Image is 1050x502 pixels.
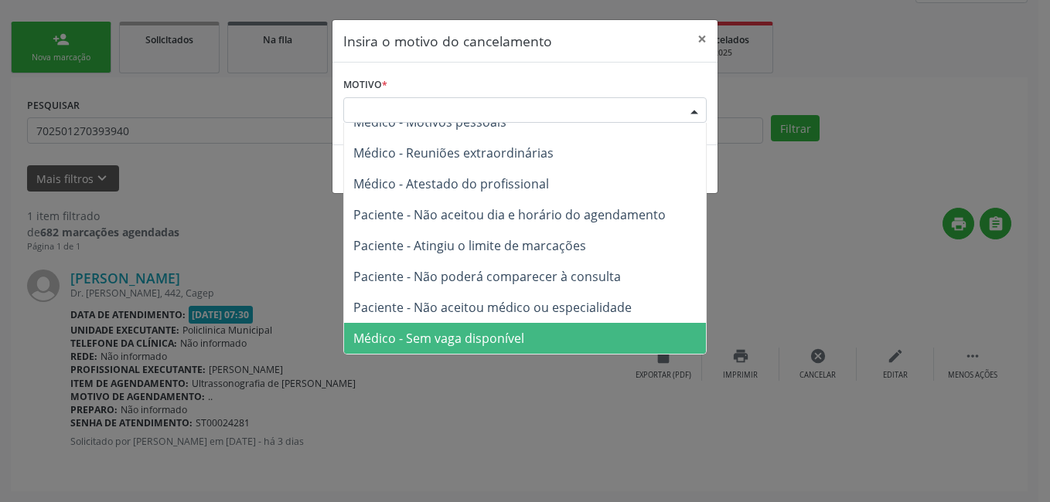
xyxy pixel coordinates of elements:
span: Paciente - Não poderá comparecer à consulta [353,268,621,285]
span: Médico - Sem vaga disponível [353,330,524,347]
button: Close [687,20,718,58]
span: Paciente - Não aceitou dia e horário do agendamento [353,206,666,223]
span: Médico - Reuniões extraordinárias [353,144,554,161]
h5: Insira o motivo do cancelamento [343,31,552,51]
span: Paciente - Não aceitou médico ou especialidade [353,299,632,316]
span: Médico - Atestado do profissional [353,175,549,192]
span: Paciente - Atingiu o limite de marcações [353,237,586,254]
label: Motivo [343,73,387,97]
